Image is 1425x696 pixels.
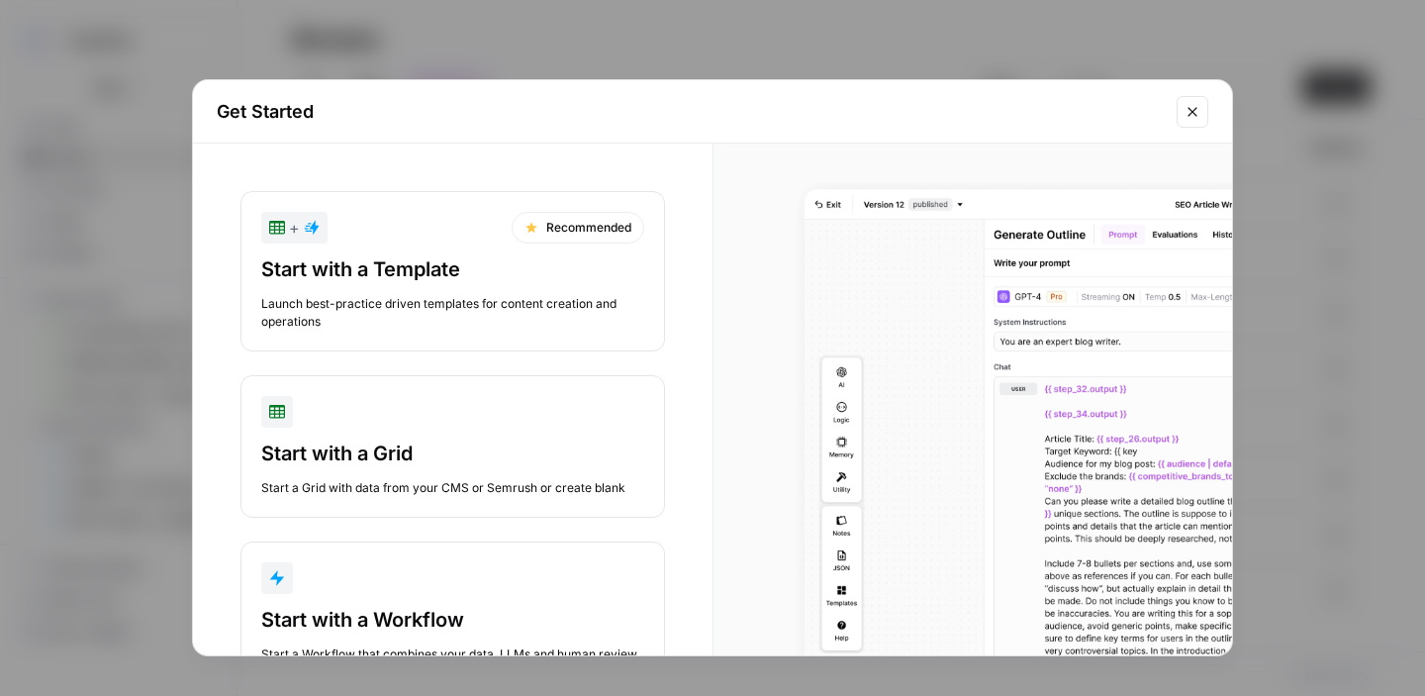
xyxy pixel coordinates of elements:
[261,646,644,663] div: Start a Workflow that combines your data, LLMs and human review
[261,295,644,331] div: Launch best-practice driven templates for content creation and operations
[269,216,320,240] div: +
[261,606,644,634] div: Start with a Workflow
[512,212,644,244] div: Recommended
[240,542,665,684] button: Start with a WorkflowStart a Workflow that combines your data, LLMs and human review
[261,479,644,497] div: Start a Grid with data from your CMS or Semrush or create blank
[261,255,644,283] div: Start with a Template
[217,98,1165,126] h2: Get Started
[261,440,644,467] div: Start with a Grid
[240,375,665,518] button: Start with a GridStart a Grid with data from your CMS or Semrush or create blank
[240,191,665,351] button: +RecommendedStart with a TemplateLaunch best-practice driven templates for content creation and o...
[1177,96,1208,128] button: Close modal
